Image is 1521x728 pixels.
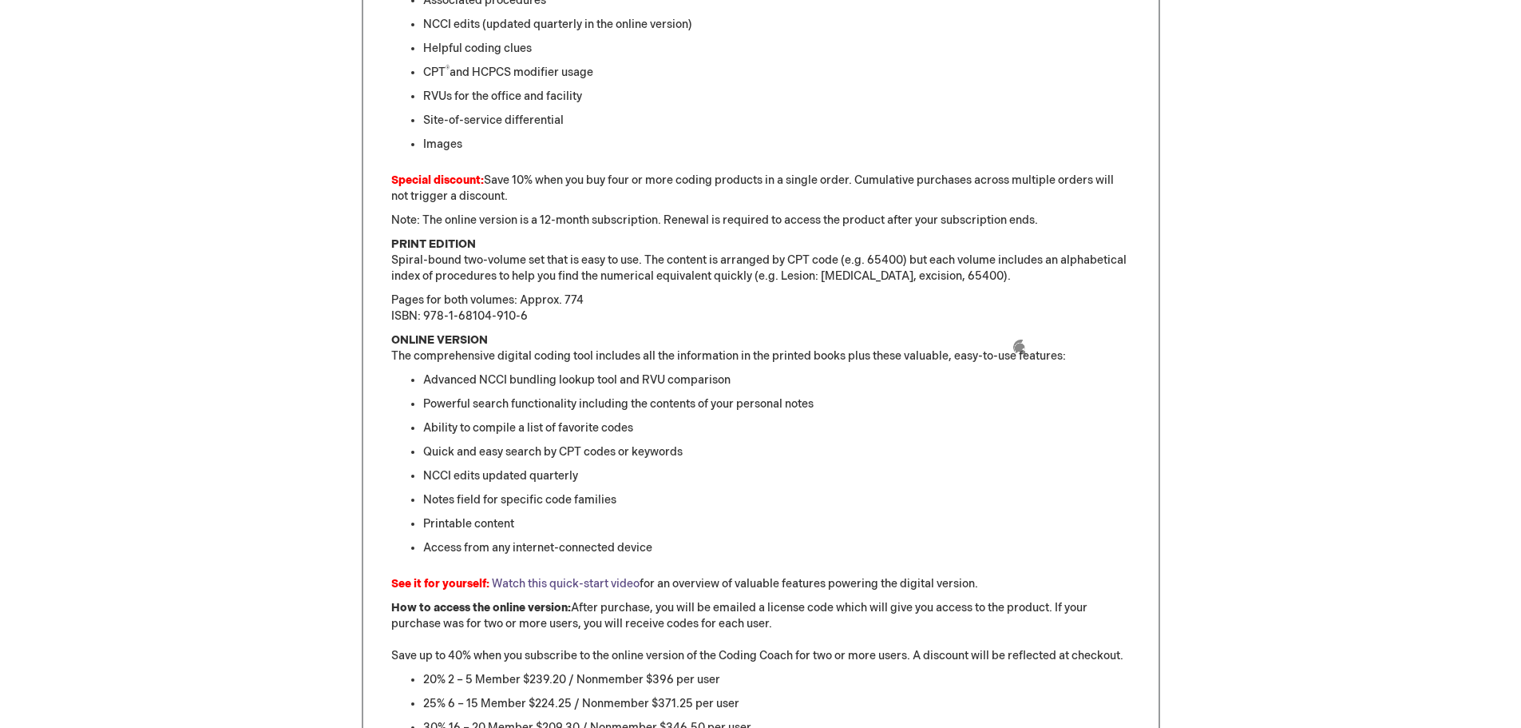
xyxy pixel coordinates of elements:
li: Quick and easy search by CPT codes or keywords [423,444,1131,460]
p: The comprehensive digital coding tool includes all the information in the printed books plus thes... [391,332,1131,364]
p: Spiral-bound two-volume set that is easy to use. The content is arranged by CPT code (e.g. 65400)... [391,237,1131,284]
li: Notes field for specific code families [423,492,1131,508]
li: RVUs for the office and facility [423,89,1131,105]
p: Pages for both volumes: Approx. 774 ISBN: 978-1-68104-910-6 [391,292,1131,324]
p: for an overview of valuable features powering the digital version. [391,576,1131,592]
li: NCCI edits updated quarterly [423,468,1131,484]
li: NCCI edits (updated quarterly in the online version) [423,17,1131,33]
strong: ONLINE VERSION [391,333,488,347]
li: Printable content [423,516,1131,532]
li: Helpful coding clues [423,41,1131,57]
p: After purchase, you will be emailed a license code which will give you access to the product. If ... [391,600,1131,664]
li: Advanced NCCI bundling lookup tool and RVU comparison [423,372,1131,388]
li: Images [423,137,1131,153]
p: Save 10% when you buy four or more coding products in a single order. Cumulative purchases across... [391,173,1131,205]
li: Powerful search functionality including the contents of your personal notes [423,396,1131,412]
li: 20% 2 – 5 Member $239.20 / Nonmember $396 per user [423,672,1131,688]
li: Access from any internet-connected device [423,540,1131,556]
strong: Special discount: [391,173,484,187]
font: See it for yourself: [391,577,489,591]
li: Ability to compile a list of favorite codes [423,420,1131,436]
a: Watch this quick-start video [492,577,640,591]
li: CPT and HCPCS modifier usage [423,65,1131,81]
strong: How to access the online version: [391,601,571,615]
li: Site-of-service differential [423,113,1131,129]
li: 25% 6 – 15 Member $224.25 / Nonmember $371.25 per user [423,696,1131,712]
p: Note: The online version is a 12-month subscription. Renewal is required to access the product af... [391,213,1131,229]
strong: PRINT EDITION [391,237,476,251]
sup: ® [446,65,450,74]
